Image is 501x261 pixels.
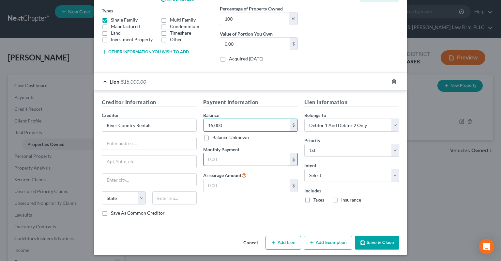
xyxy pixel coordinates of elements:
[102,137,196,150] input: Enter address...
[102,98,197,106] h5: Creditor Information
[289,12,297,25] div: %
[203,171,247,179] label: Arrearage Amount
[102,7,113,14] label: Types
[111,210,165,216] label: Save As Common Creditor
[290,38,297,50] div: $
[111,23,140,30] label: Manufactured
[220,5,283,12] label: Percentage of Property Owned
[203,146,239,153] label: Monthly Payment
[304,162,316,169] label: Intent
[341,197,361,203] label: Insurance
[304,187,399,194] label: Includes
[220,30,273,37] label: Value of Portion You Own
[304,236,352,250] button: Add Exemption
[220,12,289,25] input: 0.00
[290,119,297,131] div: $
[212,134,249,141] label: Balance Unknown
[110,78,119,85] span: Lien
[102,119,197,132] input: Search creditor by name...
[170,30,191,36] label: Timeshare
[204,179,290,192] input: 0.00
[304,98,399,106] h5: Lien Information
[152,191,196,204] input: Enter zip...
[111,36,153,43] label: Investment Property
[266,236,301,250] button: Add Lien
[170,17,196,23] label: Multi Family
[290,179,297,192] div: $
[304,112,326,118] span: Belongs To
[102,112,119,118] span: Creditor
[121,78,146,85] span: $15,000.00
[304,138,320,143] span: Priority
[355,236,399,250] button: Save & Close
[313,197,324,203] label: Taxes
[102,49,189,55] button: Other information you wish to add
[204,119,290,131] input: 0.00
[102,174,196,186] input: Enter city...
[203,112,219,119] label: Balance
[111,17,138,23] label: Single Family
[203,98,298,106] h5: Payment Information
[220,38,290,50] input: 0.00
[111,30,121,36] label: Land
[229,56,263,62] label: Acquired [DATE]
[170,23,199,30] label: Condominium
[479,239,494,254] div: Open Intercom Messenger
[170,36,182,43] label: Other
[238,237,263,250] button: Cancel
[290,153,297,166] div: $
[204,153,290,166] input: 0.00
[102,155,196,168] input: Apt, Suite, etc...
